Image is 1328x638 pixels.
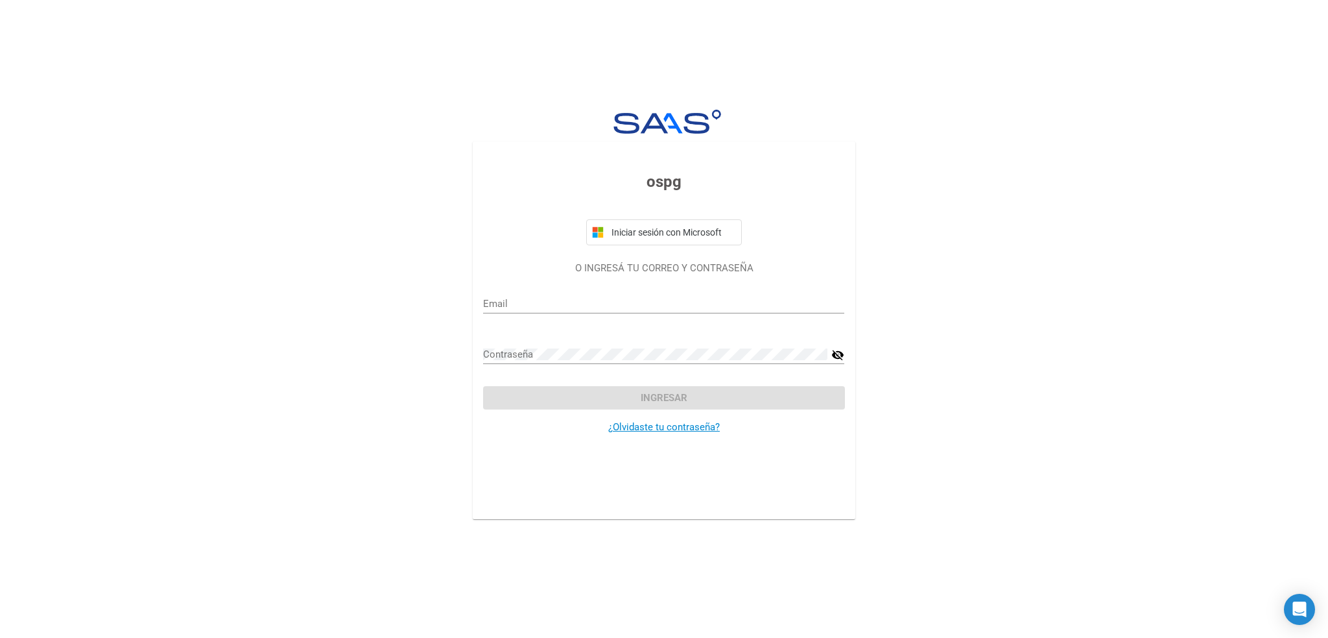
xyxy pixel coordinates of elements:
mat-icon: visibility_off [831,347,844,363]
a: ¿Olvidaste tu contraseña? [608,421,720,433]
button: Iniciar sesión con Microsoft [586,219,742,245]
span: Ingresar [641,392,687,404]
h3: ospg [483,170,844,193]
span: Iniciar sesión con Microsoft [609,227,736,238]
div: Open Intercom Messenger [1284,594,1315,625]
p: O INGRESÁ TU CORREO Y CONTRASEÑA [483,261,844,276]
button: Ingresar [483,386,844,410]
